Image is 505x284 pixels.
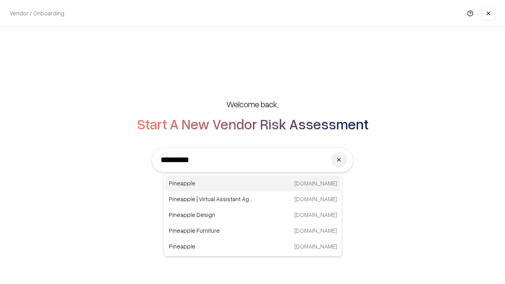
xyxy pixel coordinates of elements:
p: [DOMAIN_NAME] [294,242,337,250]
p: [DOMAIN_NAME] [294,179,337,187]
p: [DOMAIN_NAME] [294,195,337,203]
p: Vendor / Onboarding [9,9,64,17]
h2: Start A New Vendor Risk Assessment [137,116,368,132]
p: Pineapple [169,179,253,187]
p: [DOMAIN_NAME] [294,211,337,219]
p: Pineapple [169,242,253,250]
div: Suggestions [164,174,342,256]
p: Pineapple Design [169,211,253,219]
p: Pineapple Furniture [169,226,253,235]
p: [DOMAIN_NAME] [294,226,337,235]
p: Pineapple | Virtual Assistant Agency [169,195,253,203]
h5: Welcome back, [226,99,279,110]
